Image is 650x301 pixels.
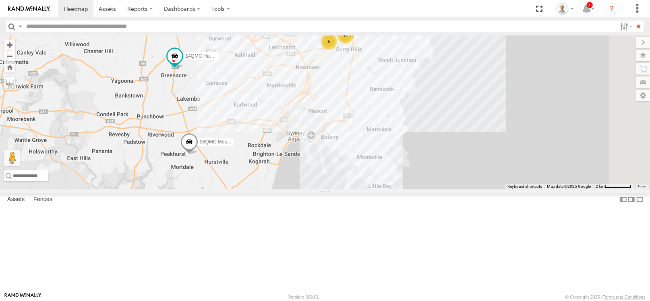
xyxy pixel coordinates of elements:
label: Search Filter Options [617,21,634,32]
label: Map Settings [636,90,650,101]
label: Assets [3,194,29,205]
a: Visit our Website [4,293,41,301]
span: Map data ©2025 Google [547,184,591,189]
label: Search Query [17,21,23,32]
div: © Copyright 2025 - [565,295,646,299]
label: Hide Summary Table [636,193,644,205]
div: 5 [321,33,337,50]
img: rand-logo.svg [8,6,50,12]
button: Map Scale: 2 km per 63 pixels [593,184,634,189]
label: Dock Summary Table to the Left [619,193,627,205]
label: Dock Summary Table to the Right [627,193,636,205]
button: Zoom out [4,50,15,62]
button: Drag Pegman onto the map to open Street View [4,150,20,166]
div: 11 [337,27,354,44]
button: Keyboard shortcuts [507,184,542,189]
button: Zoom Home [4,62,15,73]
label: Fences [29,194,56,205]
div: Kurt Byers [553,3,577,15]
button: Zoom in [4,39,15,50]
label: Measure [4,77,15,88]
a: Terms and Conditions [603,295,646,299]
i: ? [605,2,618,15]
span: 14QMC Hamza [185,54,219,59]
div: Version: 308.01 [288,295,319,299]
span: 08QMC Mostafa [200,139,235,145]
span: 2 km [596,184,604,189]
a: Terms (opens in new tab) [638,185,646,188]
